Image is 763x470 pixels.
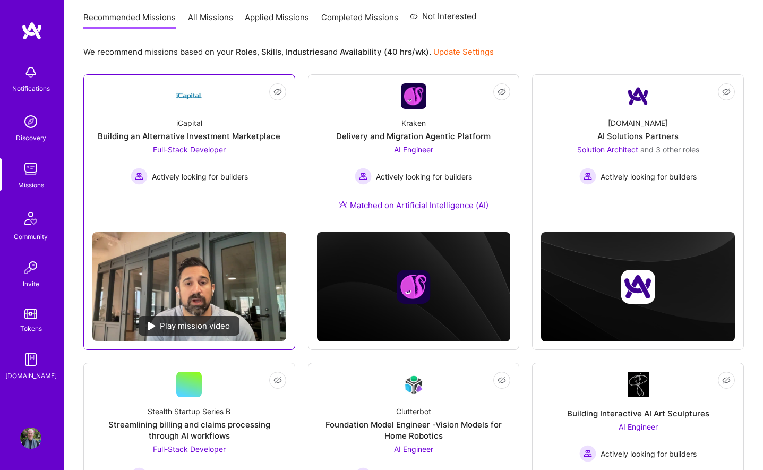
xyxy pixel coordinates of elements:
[625,83,651,109] img: Company Logo
[401,117,426,129] div: Kraken
[245,12,309,29] a: Applied Missions
[188,12,233,29] a: All Missions
[567,408,709,419] div: Building Interactive AI Art Sculptures
[498,88,506,96] i: icon EyeClosed
[433,47,494,57] a: Update Settings
[176,83,202,109] img: Company Logo
[92,232,286,341] img: No Mission
[18,180,44,191] div: Missions
[5,370,57,381] div: [DOMAIN_NAME]
[541,83,735,208] a: Company Logo[DOMAIN_NAME]AI Solutions PartnersSolution Architect and 3 other rolesActively lookin...
[579,168,596,185] img: Actively looking for builders
[176,117,202,129] div: iCapital
[152,171,248,182] span: Actively looking for builders
[722,376,731,384] i: icon EyeClosed
[83,46,494,57] p: We recommend missions based on your , , and .
[621,270,655,304] img: Company logo
[286,47,324,57] b: Industries
[401,83,426,109] img: Company Logo
[541,232,735,341] img: cover
[236,47,257,57] b: Roles
[148,406,230,417] div: Stealth Startup Series B
[16,132,46,143] div: Discovery
[619,422,658,431] span: AI Engineer
[597,131,679,142] div: AI Solutions Partners
[317,419,511,441] div: Foundation Model Engineer -Vision Models for Home Robotics
[20,111,41,132] img: discovery
[148,322,156,330] img: play
[131,168,148,185] img: Actively looking for builders
[23,278,39,289] div: Invite
[20,257,41,278] img: Invite
[336,131,491,142] div: Delivery and Migration Agentic Platform
[14,231,48,242] div: Community
[24,309,37,319] img: tokens
[83,12,176,29] a: Recommended Missions
[339,200,347,209] img: Ateam Purple Icon
[20,158,41,180] img: teamwork
[273,376,282,384] i: icon EyeClosed
[601,448,697,459] span: Actively looking for builders
[92,419,286,441] div: Streamlining billing and claims processing through AI workflows
[98,131,280,142] div: Building an Alternative Investment Marketplace
[601,171,697,182] span: Actively looking for builders
[608,117,668,129] div: [DOMAIN_NAME]
[153,445,226,454] span: Full-Stack Developer
[339,200,488,211] div: Matched on Artificial Intelligence (AI)
[317,83,511,224] a: Company LogoKrakenDelivery and Migration Agentic PlatformAI Engineer Actively looking for builder...
[20,428,41,449] img: User Avatar
[18,206,44,231] img: Community
[628,372,649,397] img: Company Logo
[640,145,699,154] span: and 3 other roles
[153,145,226,154] span: Full-Stack Developer
[396,406,431,417] div: Clutterbot
[18,428,44,449] a: User Avatar
[317,232,511,341] img: cover
[261,47,281,57] b: Skills
[401,372,426,397] img: Company Logo
[340,47,429,57] b: Availability (40 hrs/wk)
[20,323,42,334] div: Tokens
[394,445,433,454] span: AI Engineer
[394,145,433,154] span: AI Engineer
[273,88,282,96] i: icon EyeClosed
[21,21,42,40] img: logo
[397,270,431,304] img: Company logo
[321,12,398,29] a: Completed Missions
[410,10,476,29] a: Not Interested
[579,445,596,462] img: Actively looking for builders
[376,171,472,182] span: Actively looking for builders
[139,316,239,336] div: Play mission video
[722,88,731,96] i: icon EyeClosed
[498,376,506,384] i: icon EyeClosed
[355,168,372,185] img: Actively looking for builders
[12,83,50,94] div: Notifications
[577,145,638,154] span: Solution Architect
[20,349,41,370] img: guide book
[92,83,286,224] a: Company LogoiCapitalBuilding an Alternative Investment MarketplaceFull-Stack Developer Actively l...
[20,62,41,83] img: bell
